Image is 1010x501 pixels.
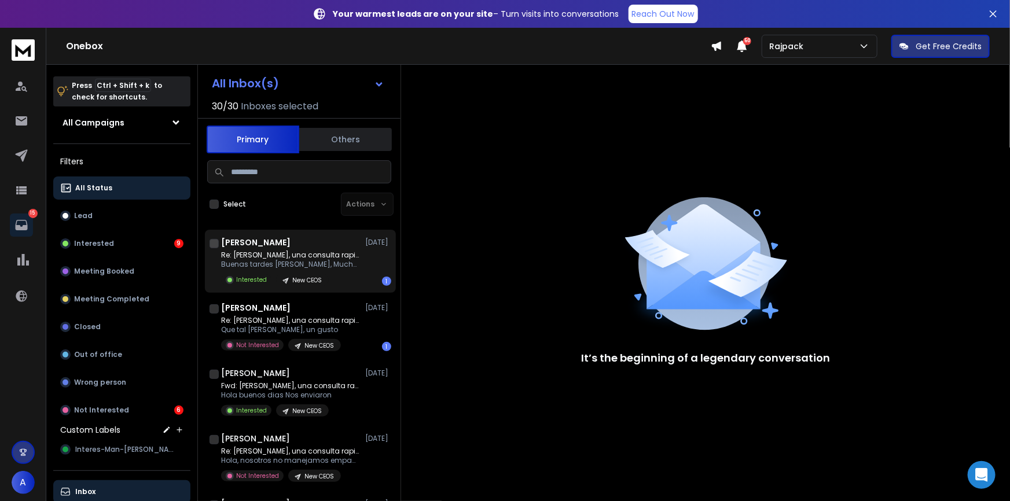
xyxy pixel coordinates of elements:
[221,316,360,325] p: Re: [PERSON_NAME], una consulta rapida
[304,472,334,481] p: New CEOS
[236,341,279,349] p: Not Interested
[292,276,322,285] p: New CEOS
[299,127,392,152] button: Others
[968,461,996,489] div: Open Intercom Messenger
[53,153,190,170] h3: Filters
[174,239,183,248] div: 9
[60,424,120,436] h3: Custom Labels
[212,100,238,113] span: 30 / 30
[75,183,112,193] p: All Status
[365,434,391,443] p: [DATE]
[236,471,279,480] p: Not Interested
[75,487,96,496] p: Inbox
[891,35,990,58] button: Get Free Credits
[12,39,35,61] img: logo
[365,369,391,378] p: [DATE]
[221,391,360,400] p: Hola buenos dias Nos enviaron
[12,471,35,494] button: A
[53,371,190,394] button: Wrong person
[53,288,190,311] button: Meeting Completed
[333,8,494,20] strong: Your warmest leads are on your site
[212,78,279,89] h1: All Inbox(s)
[53,204,190,227] button: Lead
[581,350,830,366] p: It’s the beginning of a legendary conversation
[221,381,360,391] p: Fwd: [PERSON_NAME], una consulta rapida
[53,260,190,283] button: Meeting Booked
[629,5,698,23] a: Reach Out Now
[10,213,33,237] a: 15
[221,447,360,456] p: Re: [PERSON_NAME], una consulta rapida
[72,80,162,103] p: Press to check for shortcuts.
[95,79,151,92] span: Ctrl + Shift + k
[221,325,360,334] p: Que tal [PERSON_NAME], un gusto
[74,322,101,331] p: Closed
[223,200,246,209] label: Select
[743,37,751,45] span: 50
[236,406,267,415] p: Interested
[53,399,190,422] button: Not Interested6
[221,237,291,248] h1: [PERSON_NAME]
[53,343,190,366] button: Out of office
[292,407,322,415] p: New CEOS
[53,176,190,200] button: All Status
[203,72,394,95] button: All Inbox(s)
[75,445,178,454] span: Interes-Man-[PERSON_NAME]
[241,100,318,113] h3: Inboxes selected
[74,406,129,415] p: Not Interested
[236,275,267,284] p: Interested
[53,315,190,338] button: Closed
[28,209,38,218] p: 15
[769,40,808,52] p: Rajpack
[74,239,114,248] p: Interested
[221,250,360,260] p: Re: [PERSON_NAME], una consulta rapida
[174,406,183,415] div: 6
[74,350,122,359] p: Out of office
[632,8,695,20] p: Reach Out Now
[66,39,711,53] h1: Onebox
[221,367,290,379] h1: [PERSON_NAME]
[74,211,93,220] p: Lead
[221,260,360,269] p: Buenas tardes [PERSON_NAME], Muchas gracias
[74,294,149,304] p: Meeting Completed
[221,456,360,465] p: Hola, nosotros no manejamos empaque
[74,267,134,276] p: Meeting Booked
[53,232,190,255] button: Interested9
[916,40,982,52] p: Get Free Credits
[365,238,391,247] p: [DATE]
[333,8,619,20] p: – Turn visits into conversations
[365,303,391,312] p: [DATE]
[221,433,290,444] h1: [PERSON_NAME]
[207,126,299,153] button: Primary
[382,342,391,351] div: 1
[53,438,190,461] button: Interes-Man-[PERSON_NAME]
[382,277,391,286] div: 1
[221,302,291,314] h1: [PERSON_NAME]
[53,111,190,134] button: All Campaigns
[74,378,126,387] p: Wrong person
[304,341,334,350] p: New CEOS
[63,117,124,128] h1: All Campaigns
